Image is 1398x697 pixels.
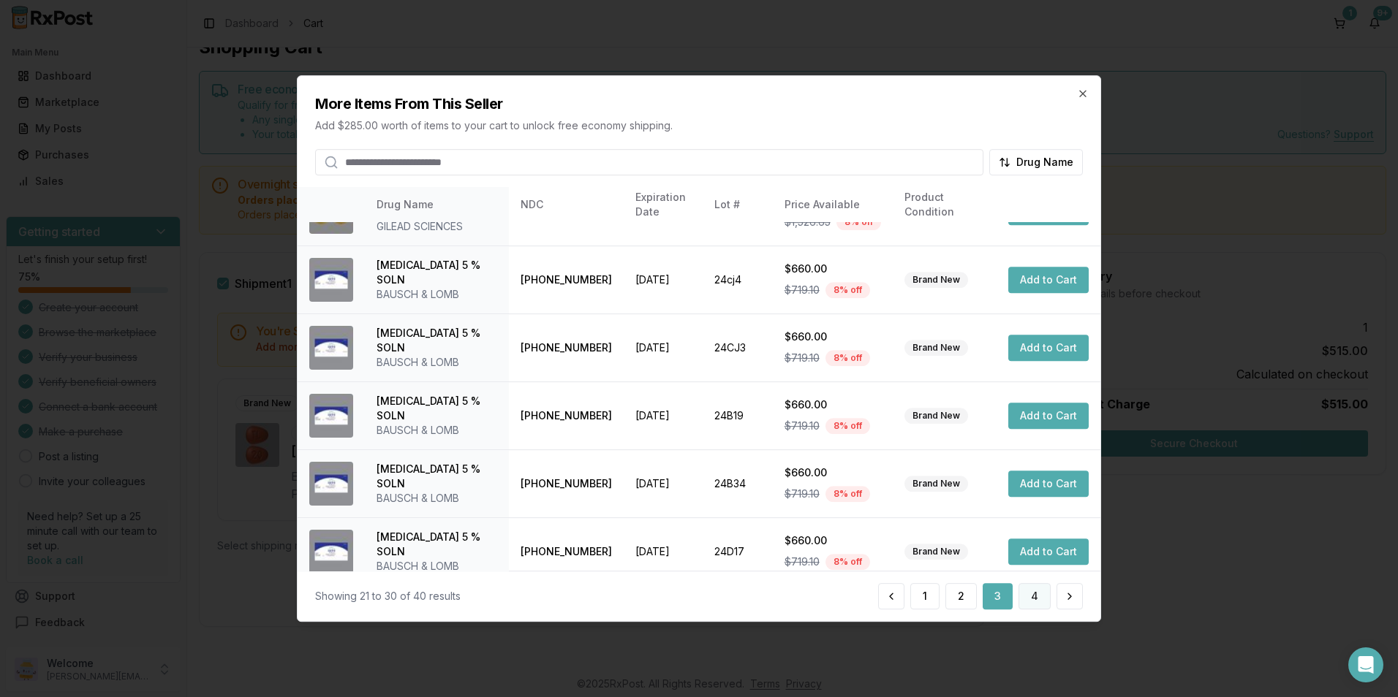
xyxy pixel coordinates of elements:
[624,517,702,585] td: [DATE]
[309,326,353,370] img: Xiidra 5 % SOLN
[825,554,870,570] div: 8 % off
[904,476,968,492] div: Brand New
[377,355,497,370] div: BAUSCH & LOMB
[904,408,968,424] div: Brand New
[825,486,870,502] div: 8 % off
[785,533,881,548] div: $660.00
[377,491,497,506] div: BAUSCH & LOMB
[703,449,773,517] td: 24B34
[509,245,624,313] td: [PHONE_NUMBER]
[1008,335,1089,361] button: Add to Cart
[624,313,702,381] td: [DATE]
[365,187,509,222] th: Drug Name
[983,583,1013,609] button: 3
[377,258,497,287] div: [MEDICAL_DATA] 5 % SOLN
[377,219,497,234] div: GILEAD SCIENCES
[785,419,820,433] span: $719.10
[703,517,773,585] td: 24D17
[315,94,1083,114] h2: More Items From This Seller
[825,350,870,366] div: 8 % off
[315,589,461,603] div: Showing 21 to 30 of 40 results
[377,394,497,423] div: [MEDICAL_DATA] 5 % SOLN
[904,340,968,356] div: Brand New
[893,187,997,222] th: Product Condition
[785,465,881,480] div: $660.00
[945,583,977,609] button: 2
[309,462,353,506] img: Xiidra 5 % SOLN
[1008,267,1089,293] button: Add to Cart
[1008,538,1089,565] button: Add to Cart
[1016,155,1073,170] span: Drug Name
[377,287,497,302] div: BAUSCH & LOMB
[624,245,702,313] td: [DATE]
[785,330,881,344] div: $660.00
[377,326,497,355] div: [MEDICAL_DATA] 5 % SOLN
[785,262,881,276] div: $660.00
[825,282,870,298] div: 8 % off
[703,381,773,449] td: 24B19
[785,555,820,569] span: $719.10
[377,423,497,438] div: BAUSCH & LOMB
[785,487,820,501] span: $719.10
[624,449,702,517] td: [DATE]
[377,559,497,574] div: BAUSCH & LOMB
[309,530,353,574] img: Xiidra 5 % SOLN
[315,118,1083,133] p: Add $285.00 worth of items to your cart to unlock free economy shipping.
[309,258,353,302] img: Xiidra 5 % SOLN
[785,283,820,297] span: $719.10
[624,187,702,222] th: Expiration Date
[509,187,624,222] th: NDC
[773,187,893,222] th: Price Available
[703,187,773,222] th: Lot #
[509,449,624,517] td: [PHONE_NUMBER]
[509,517,624,585] td: [PHONE_NUMBER]
[1008,471,1089,497] button: Add to Cart
[1019,583,1051,609] button: 4
[785,351,820,365] span: $719.10
[703,245,773,313] td: 24cj4
[910,583,940,609] button: 1
[1008,403,1089,429] button: Add to Cart
[703,313,773,381] td: 24CJ3
[509,381,624,449] td: [PHONE_NUMBER]
[785,397,881,412] div: $660.00
[904,272,968,288] div: Brand New
[509,313,624,381] td: [PHONE_NUMBER]
[377,462,497,491] div: [MEDICAL_DATA] 5 % SOLN
[624,381,702,449] td: [DATE]
[309,394,353,438] img: Xiidra 5 % SOLN
[377,530,497,559] div: [MEDICAL_DATA] 5 % SOLN
[904,544,968,560] div: Brand New
[825,418,870,434] div: 8 % off
[989,149,1083,175] button: Drug Name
